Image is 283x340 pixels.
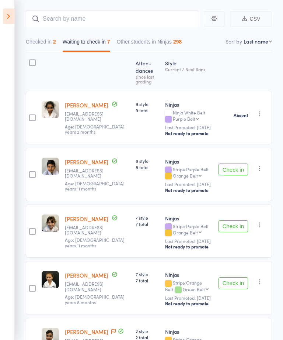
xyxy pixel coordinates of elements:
span: 8 style [136,158,159,164]
div: Purple Belt [173,116,195,121]
div: Orange Belt [173,230,198,235]
img: image1726272213.png [42,158,59,175]
span: 2 style [136,328,159,334]
div: since last grading [136,74,159,84]
span: 7 total [136,221,159,227]
div: Stripe Orange Belt [165,280,213,293]
a: [PERSON_NAME] [65,101,108,109]
div: Last name [244,38,268,45]
div: Atten­dances [133,56,162,87]
div: Ninjas [165,101,213,108]
span: Age: [DEMOGRAPHIC_DATA] years 11 months [65,237,125,248]
div: Stripe Purple Belt [165,224,213,236]
div: 2 [53,39,56,45]
button: Check in [219,277,248,289]
button: Check in [219,164,248,175]
a: [PERSON_NAME] [65,328,108,336]
small: Last Promoted: [DATE] [165,238,213,244]
div: 7 [107,39,110,45]
small: amolb_22@yahoo.co.in [65,168,113,179]
button: Check in [219,220,248,232]
a: [PERSON_NAME] [65,215,108,223]
div: Style [162,56,216,87]
label: Sort by [226,38,242,45]
div: Green Belt [183,287,205,292]
strong: Absent [234,112,248,118]
span: 8 total [136,164,159,170]
div: Ninjas [165,158,213,165]
button: CSV [230,11,272,27]
small: Last Promoted: [DATE] [165,295,213,300]
input: Search by name [26,10,198,27]
small: zainababbas20@gmail.com [65,111,113,122]
small: danifailla84@gmail.com [65,281,113,292]
div: Orange Belt [173,173,198,178]
button: Waiting to check in7 [63,35,110,52]
span: 9 total [136,107,159,113]
span: 9 style [136,101,159,107]
span: Age: [DEMOGRAPHIC_DATA] years 2 months [65,123,125,135]
img: image1729228798.png [42,214,59,232]
div: 298 [173,39,182,45]
div: Ninjas [165,271,213,278]
div: Ninjas [165,214,213,222]
div: Ninjas [165,328,213,335]
button: Checked in2 [26,35,56,52]
a: [PERSON_NAME] [65,271,108,279]
div: Not ready to promote [165,130,213,136]
small: eldaudeushabell@gmail.com [65,225,113,236]
span: Age: [DEMOGRAPHIC_DATA] years 8 months [65,293,125,305]
span: 7 style [136,271,159,277]
div: Not ready to promote [165,187,213,193]
span: 7 style [136,214,159,221]
button: Other students in Ninjas298 [117,35,182,52]
a: [PERSON_NAME] [65,158,108,166]
div: Not ready to promote [165,244,213,250]
div: Ninja White Belt [165,110,213,123]
small: Last Promoted: [DATE] [165,182,213,187]
div: Current / Next Rank [165,67,213,72]
small: Last Promoted: [DATE] [165,125,213,130]
div: Stripe Purple Belt [165,167,213,179]
span: Age: [DEMOGRAPHIC_DATA] years 11 months [65,180,125,192]
img: image1678485597.png [42,271,59,288]
div: Not ready to promote [165,300,213,306]
span: 7 total [136,277,159,284]
img: image1747289342.png [42,101,59,118]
